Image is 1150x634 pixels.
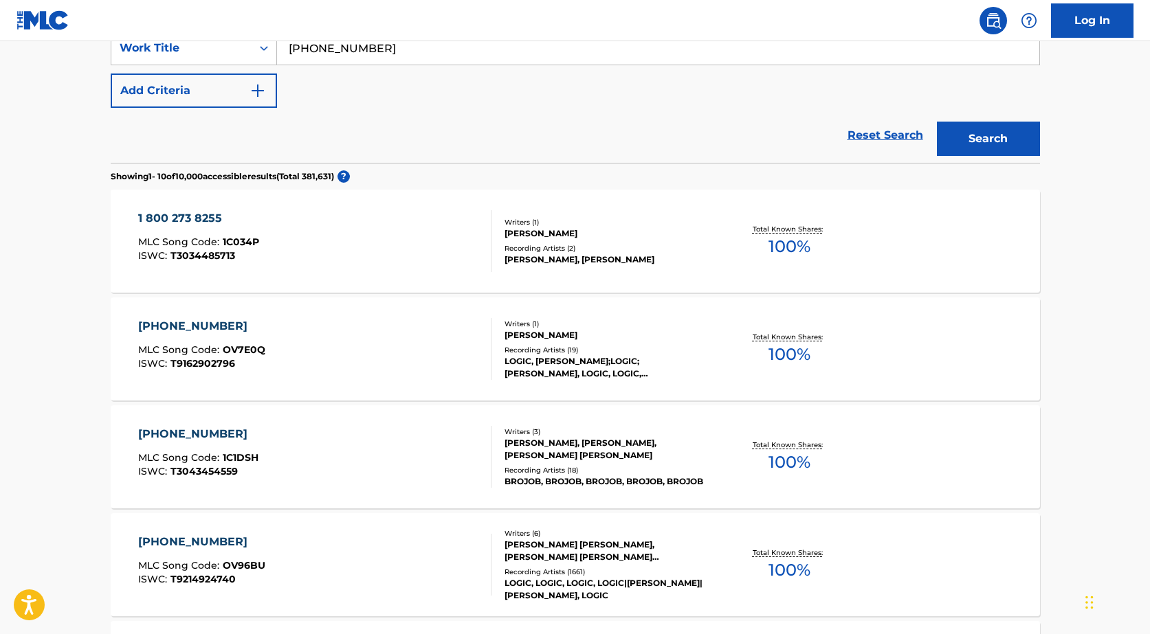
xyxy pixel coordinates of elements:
[505,427,712,437] div: Writers ( 3 )
[505,528,712,539] div: Writers ( 6 )
[505,437,712,462] div: [PERSON_NAME], [PERSON_NAME], [PERSON_NAME] [PERSON_NAME]
[138,451,223,464] span: MLC Song Code :
[1051,3,1134,38] a: Log In
[505,345,712,355] div: Recording Artists ( 19 )
[753,547,826,558] p: Total Known Shares:
[505,465,712,475] div: Recording Artists ( 18 )
[138,236,223,248] span: MLC Song Code :
[768,342,810,367] span: 100 %
[16,10,69,30] img: MLC Logo
[753,332,826,342] p: Total Known Shares:
[223,559,265,571] span: OV96BU
[120,40,243,56] div: Work Title
[768,234,810,259] span: 100 %
[980,7,1007,34] a: Public Search
[111,170,334,183] p: Showing 1 - 10 of 10,000 accessible results (Total 381,631 )
[250,82,266,99] img: 9d2ae6d4665cec9f34b9.svg
[111,73,277,108] button: Add Criteria
[170,465,238,477] span: T3043454559
[505,253,712,266] div: [PERSON_NAME], [PERSON_NAME]
[1021,12,1037,29] img: help
[170,249,235,262] span: T3034485713
[841,120,930,150] a: Reset Search
[1085,582,1094,623] div: Drag
[138,357,170,370] span: ISWC :
[768,558,810,582] span: 100 %
[138,534,265,550] div: [PHONE_NUMBER]
[223,236,259,248] span: 1C034P
[111,190,1040,293] a: 1 800 273 8255MLC Song Code:1C034PISWC:T3034485713Writers (1)[PERSON_NAME]Recording Artists (2)[P...
[138,210,259,227] div: 1 800 273 8255
[170,573,236,585] span: T9214924740
[505,355,712,380] div: LOGIC, [PERSON_NAME];LOGIC;[PERSON_NAME], LOGIC, LOGIC, [PERSON_NAME], & [PERSON_NAME], [PERSON_N...
[1015,7,1043,34] div: Help
[1081,568,1150,634] iframe: Chat Widget
[338,170,350,183] span: ?
[505,319,712,329] div: Writers ( 1 )
[138,318,265,335] div: [PHONE_NUMBER]
[505,577,712,602] div: LOGIC, LOGIC, LOGIC, LOGIC|[PERSON_NAME]|[PERSON_NAME], LOGIC
[138,573,170,585] span: ISWC :
[111,31,1040,163] form: Search Form
[111,405,1040,508] a: [PHONE_NUMBER]MLC Song Code:1C1DSHISWC:T3043454559Writers (3)[PERSON_NAME], [PERSON_NAME], [PERSO...
[170,357,235,370] span: T9162902796
[138,249,170,262] span: ISWC :
[111,513,1040,616] a: [PHONE_NUMBER]MLC Song Code:OV96BUISWC:T9214924740Writers (6)[PERSON_NAME] [PERSON_NAME], [PERSON...
[505,243,712,253] div: Recording Artists ( 2 )
[505,539,712,563] div: [PERSON_NAME] [PERSON_NAME], [PERSON_NAME] [PERSON_NAME] [PERSON_NAME], [PERSON_NAME], [PERSON_NAME]
[505,567,712,577] div: Recording Artists ( 1661 )
[138,465,170,477] span: ISWC :
[138,559,223,571] span: MLC Song Code :
[223,343,265,356] span: OV7E0Q
[985,12,1002,29] img: search
[138,343,223,356] span: MLC Song Code :
[937,122,1040,156] button: Search
[111,297,1040,400] a: [PHONE_NUMBER]MLC Song Code:OV7E0QISWC:T9162902796Writers (1)[PERSON_NAME]Recording Artists (19)L...
[753,224,826,234] p: Total Known Shares:
[753,440,826,450] p: Total Known Shares:
[505,329,712,341] div: [PERSON_NAME]
[505,475,712,488] div: BROJOB, BROJOB, BROJOB, BROJOB, BROJOB
[768,450,810,475] span: 100 %
[223,451,258,464] span: 1C1DSH
[505,217,712,227] div: Writers ( 1 )
[505,227,712,240] div: [PERSON_NAME]
[138,426,258,442] div: [PHONE_NUMBER]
